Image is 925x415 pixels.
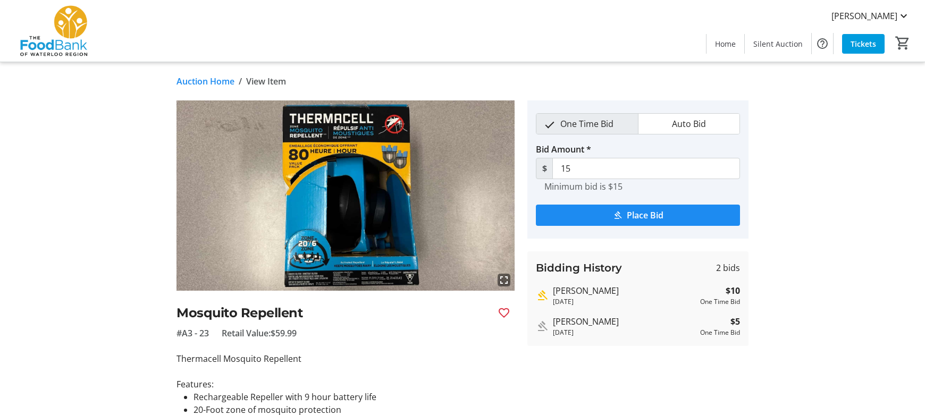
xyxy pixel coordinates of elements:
span: Place Bid [627,209,663,222]
p: Features: [176,378,515,391]
h2: Mosquito Repellent [176,303,489,323]
img: The Food Bank of Waterloo Region's Logo [6,4,101,57]
button: Favourite [493,302,515,324]
span: 2 bids [716,261,740,274]
div: [DATE] [553,328,696,337]
span: Retail Value: $59.99 [222,327,297,340]
button: Cart [893,33,912,53]
span: Auto Bid [666,114,712,134]
button: Place Bid [536,205,740,226]
mat-icon: Outbid [536,320,549,333]
button: [PERSON_NAME] [823,7,919,24]
strong: $10 [726,284,740,297]
a: Auction Home [176,75,234,88]
a: Silent Auction [745,34,811,54]
h3: Bidding History [536,260,622,276]
span: Home [715,38,736,49]
img: Image [176,100,515,291]
button: Help [812,33,833,54]
mat-icon: fullscreen [498,274,510,286]
li: Rechargeable Repeller with 9 hour battery life [194,391,515,403]
label: Bid Amount * [536,143,591,156]
div: [DATE] [553,297,696,307]
strong: $5 [730,315,740,328]
span: #A3 - 23 [176,327,209,340]
a: Tickets [842,34,885,54]
span: One Time Bid [554,114,620,134]
a: Home [707,34,744,54]
div: [PERSON_NAME] [553,284,696,297]
span: / [239,75,242,88]
p: Thermacell Mosquito Repellent [176,352,515,365]
mat-icon: Highest bid [536,289,549,302]
tr-hint: Minimum bid is $15 [544,181,623,192]
div: One Time Bid [700,297,740,307]
span: $ [536,158,553,179]
span: [PERSON_NAME] [831,10,897,22]
span: Tickets [851,38,876,49]
div: [PERSON_NAME] [553,315,696,328]
div: One Time Bid [700,328,740,337]
span: View Item [246,75,286,88]
span: Silent Auction [753,38,803,49]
